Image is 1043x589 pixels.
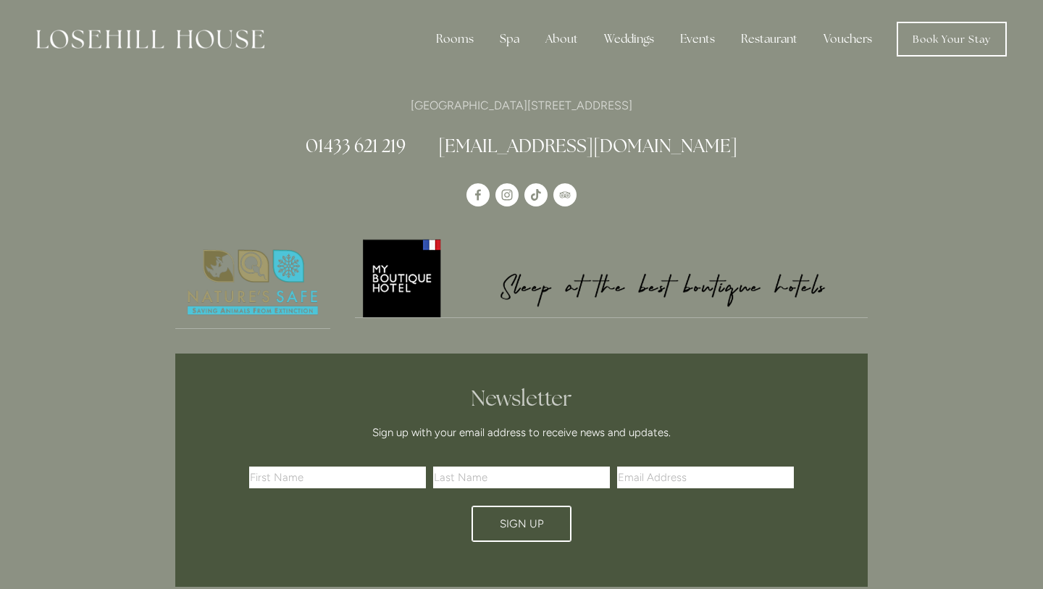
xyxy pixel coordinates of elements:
[472,506,571,542] button: Sign Up
[495,183,519,206] a: Instagram
[466,183,490,206] a: Losehill House Hotel & Spa
[534,25,590,54] div: About
[254,385,789,412] h2: Newsletter
[175,237,330,328] img: Nature's Safe - Logo
[553,183,577,206] a: TripAdvisor
[306,134,406,157] a: 01433 621 219
[249,467,426,488] input: First Name
[438,134,737,157] a: [EMAIL_ADDRESS][DOMAIN_NAME]
[592,25,666,54] div: Weddings
[669,25,726,54] div: Events
[36,30,264,49] img: Losehill House
[355,237,868,318] a: My Boutique Hotel - Logo
[897,22,1007,57] a: Book Your Stay
[175,96,868,115] p: [GEOGRAPHIC_DATA][STREET_ADDRESS]
[500,517,544,530] span: Sign Up
[175,237,330,329] a: Nature's Safe - Logo
[488,25,531,54] div: Spa
[729,25,809,54] div: Restaurant
[812,25,884,54] a: Vouchers
[433,467,610,488] input: Last Name
[617,467,794,488] input: Email Address
[254,424,789,441] p: Sign up with your email address to receive news and updates.
[524,183,548,206] a: TikTok
[355,237,868,317] img: My Boutique Hotel - Logo
[424,25,485,54] div: Rooms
